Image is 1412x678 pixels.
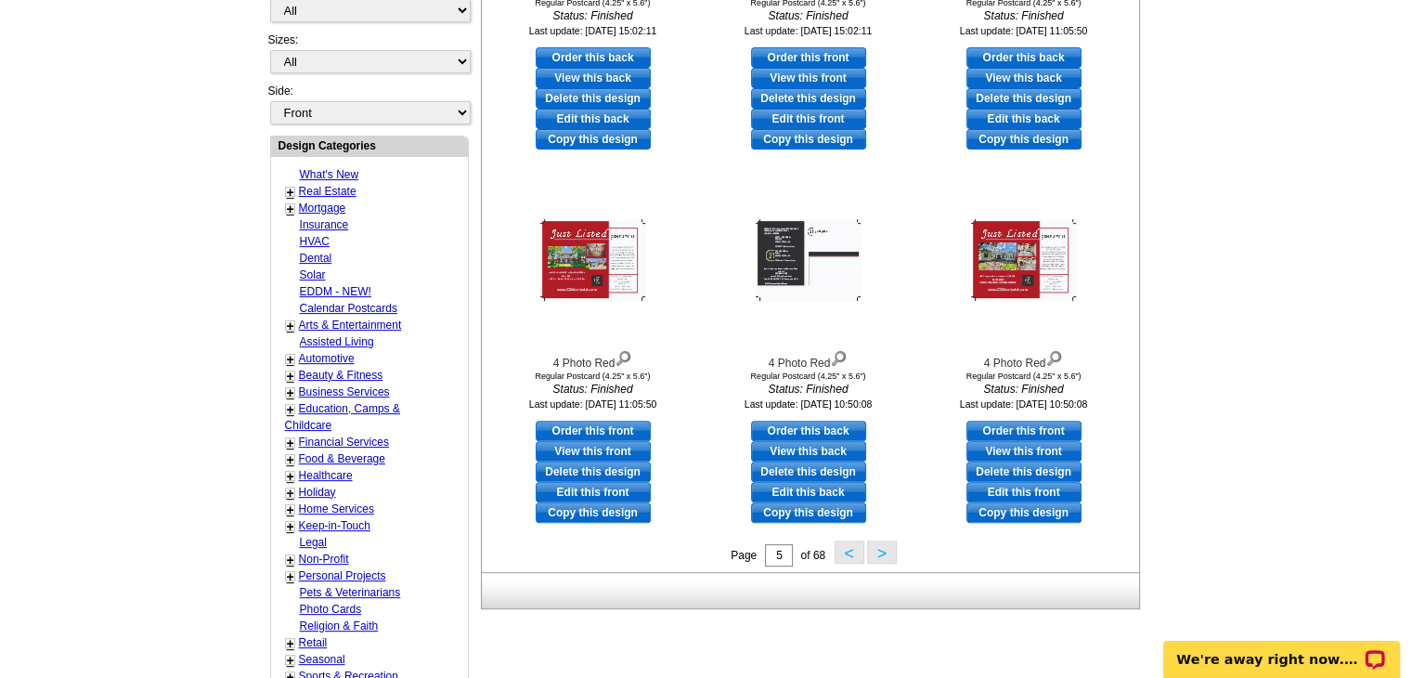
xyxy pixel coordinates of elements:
a: Religion & Faith [300,619,379,632]
a: Retail [299,636,328,649]
a: + [287,569,294,584]
img: 4 Photo Red [756,219,861,301]
a: Business Services [299,385,390,398]
a: edit this design [536,109,651,129]
a: Copy this design [536,129,651,150]
img: 4 Photo Red [540,219,646,301]
i: Status: Finished [491,381,695,398]
a: Non-Profit [299,553,349,566]
a: Delete this design [966,88,1082,109]
a: Pets & Veterinarians [300,586,401,599]
a: View this front [966,441,1082,462]
a: Mortgage [299,202,346,215]
img: view design details [1045,346,1063,367]
small: Last update: [DATE] 10:50:08 [960,398,1088,410]
a: Copy this design [751,502,866,523]
i: Status: Finished [706,381,911,398]
span: Page [731,549,757,562]
a: + [287,636,294,651]
a: Financial Services [299,436,389,449]
a: Legal [300,536,327,549]
a: + [287,369,294,384]
span: of 68 [800,549,825,562]
a: edit this design [966,109,1082,129]
small: Last update: [DATE] 10:50:08 [745,398,873,410]
a: What's New [300,168,359,181]
a: + [287,402,294,417]
img: view design details [615,346,632,367]
a: Holiday [299,486,336,499]
a: + [287,202,294,216]
button: < [835,541,864,564]
a: View this back [536,68,651,88]
a: EDDM - NEW! [300,285,371,298]
i: Status: Finished [922,381,1126,398]
a: Assisted Living [300,335,374,348]
a: + [287,452,294,467]
a: Personal Projects [299,569,386,582]
a: Education, Camps & Childcare [285,402,400,432]
a: use this design [966,47,1082,68]
div: Regular Postcard (4.25" x 5.6") [706,372,911,381]
a: Home Services [299,502,374,515]
img: view design details [830,346,848,367]
a: View this back [751,441,866,462]
a: Copy this design [966,129,1082,150]
a: Beauty & Fitness [299,369,383,382]
a: Dental [300,252,332,265]
a: Solar [300,268,326,281]
a: + [287,486,294,501]
a: Copy this design [751,129,866,150]
div: 4 Photo Red [491,346,695,372]
a: Copy this design [966,502,1082,523]
a: + [287,185,294,200]
a: Keep-in-Touch [299,519,370,532]
a: edit this design [751,482,866,502]
a: Real Estate [299,185,356,198]
a: + [287,352,294,367]
a: + [287,502,294,517]
a: + [287,436,294,450]
a: Healthcare [299,469,353,482]
a: Delete this design [751,462,866,482]
a: + [287,319,294,333]
a: Arts & Entertainment [299,319,402,332]
a: + [287,653,294,668]
div: Side: [268,83,469,126]
a: edit this design [536,482,651,502]
div: Regular Postcard (4.25" x 5.6") [922,372,1126,381]
small: Last update: [DATE] 15:02:11 [529,25,657,36]
a: Delete this design [966,462,1082,482]
a: View this back [966,68,1082,88]
a: + [287,519,294,534]
div: 4 Photo Red [922,346,1126,372]
a: Automotive [299,352,355,365]
a: Seasonal [299,653,345,666]
a: + [287,385,294,400]
button: > [867,541,897,564]
a: use this design [751,421,866,441]
a: use this design [536,47,651,68]
a: HVAC [300,235,330,248]
a: Copy this design [536,502,651,523]
i: Status: Finished [706,7,911,24]
small: Last update: [DATE] 11:05:50 [529,398,657,410]
a: use this design [536,421,651,441]
div: 4 Photo Red [706,346,911,372]
a: Delete this design [751,88,866,109]
i: Status: Finished [491,7,695,24]
a: Delete this design [536,462,651,482]
a: + [287,553,294,567]
a: Food & Beverage [299,452,385,465]
small: Last update: [DATE] 11:05:50 [960,25,1088,36]
small: Last update: [DATE] 15:02:11 [745,25,873,36]
i: Status: Finished [922,7,1126,24]
a: View this front [751,68,866,88]
a: View this front [536,441,651,462]
a: edit this design [966,482,1082,502]
a: edit this design [751,109,866,129]
a: + [287,469,294,484]
a: use this design [751,47,866,68]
